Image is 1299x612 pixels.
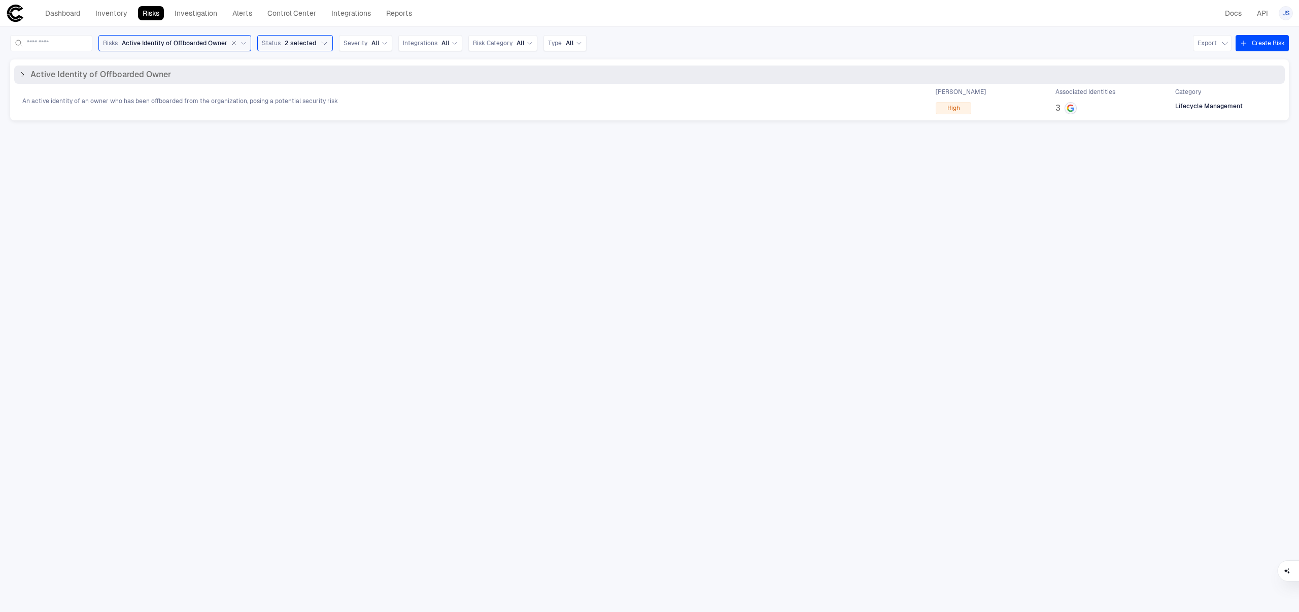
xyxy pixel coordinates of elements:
a: Dashboard [41,6,85,20]
a: Risks [138,6,164,20]
span: All [441,39,450,47]
span: Severity [344,39,367,47]
span: An active identity of an owner who has been offboarded from the organization, posing a potential ... [22,97,338,105]
span: Category [1175,88,1201,96]
span: Risk Category [473,39,512,47]
span: All [371,39,380,47]
span: [PERSON_NAME] [936,88,986,96]
a: Control Center [263,6,321,20]
span: Lifecycle Management [1175,102,1243,110]
span: 2 selected [285,39,316,47]
span: All [517,39,525,47]
span: All [566,39,574,47]
button: JS [1279,6,1293,20]
a: Docs [1220,6,1246,20]
span: 3 [1055,103,1061,113]
button: Export [1193,35,1232,51]
a: Alerts [228,6,257,20]
a: Inventory [91,6,132,20]
span: JS [1282,9,1290,17]
a: Investigation [170,6,222,20]
div: Active Identity of Offboarded OwnerAn active identity of an owner who has been offboarded from th... [10,59,1289,120]
a: Reports [382,6,417,20]
span: Type [548,39,562,47]
a: Integrations [327,6,375,20]
span: High [947,104,960,112]
button: Create Risk [1236,35,1289,51]
a: API [1252,6,1273,20]
span: Status [262,39,281,47]
span: Active Identity of Offboarded Owner [30,70,171,80]
span: Risks [103,39,118,47]
span: Associated Identities [1055,88,1115,96]
span: Integrations [403,39,437,47]
button: Status2 selected [257,35,333,51]
span: Active Identity of Offboarded Owner [122,39,227,47]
